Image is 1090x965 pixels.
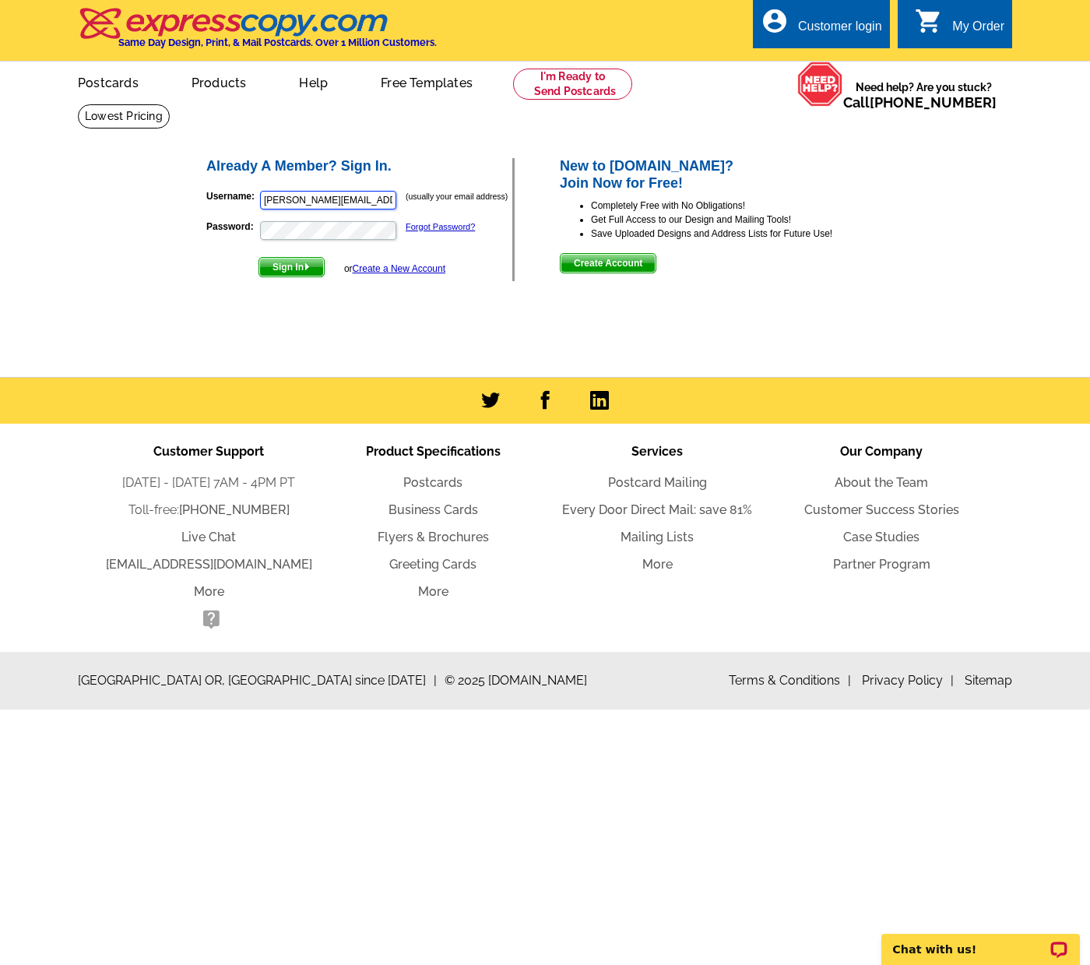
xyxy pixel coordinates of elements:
[194,584,224,599] a: More
[561,254,656,273] span: Create Account
[406,222,475,231] a: Forgot Password?
[418,584,448,599] a: More
[835,475,928,490] a: About the Team
[274,63,353,100] a: Help
[591,213,886,227] li: Get Full Access to our Design and Mailing Tools!
[97,474,321,492] li: [DATE] - [DATE] 7AM - 4PM PT
[259,258,324,276] span: Sign In
[798,19,882,41] div: Customer login
[389,502,478,517] a: Business Cards
[560,253,656,273] button: Create Account
[843,530,919,544] a: Case Studies
[608,475,707,490] a: Postcard Mailing
[181,530,236,544] a: Live Chat
[631,444,683,459] span: Services
[344,262,445,276] div: or
[406,192,508,201] small: (usually your email address)
[915,17,1004,37] a: shopping_cart My Order
[78,19,437,48] a: Same Day Design, Print, & Mail Postcards. Over 1 Million Customers.
[258,257,325,277] button: Sign In
[403,475,462,490] a: Postcards
[562,502,752,517] a: Every Door Direct Mail: save 81%
[965,673,1012,688] a: Sitemap
[445,671,587,690] span: © 2025 [DOMAIN_NAME]
[871,916,1090,965] iframe: LiveChat chat widget
[389,557,476,572] a: Greeting Cards
[118,37,437,48] h4: Same Day Design, Print, & Mail Postcards. Over 1 Million Customers.
[353,263,445,274] a: Create a New Account
[761,7,789,35] i: account_circle
[167,63,272,100] a: Products
[304,263,311,270] img: button-next-arrow-white.png
[833,557,930,572] a: Partner Program
[761,17,882,37] a: account_circle Customer login
[843,94,997,111] span: Call
[206,158,512,175] h2: Already A Member? Sign In.
[206,220,258,234] label: Password:
[53,63,163,100] a: Postcards
[356,63,498,100] a: Free Templates
[78,671,437,690] span: [GEOGRAPHIC_DATA] OR, [GEOGRAPHIC_DATA] since [DATE]
[378,530,489,544] a: Flyers & Brochures
[843,79,1004,111] span: Need help? Are you stuck?
[179,502,290,517] a: [PHONE_NUMBER]
[560,158,886,192] h2: New to [DOMAIN_NAME]? Join Now for Free!
[153,444,264,459] span: Customer Support
[642,557,673,572] a: More
[97,501,321,519] li: Toll-free:
[840,444,923,459] span: Our Company
[621,530,694,544] a: Mailing Lists
[952,19,1004,41] div: My Order
[797,62,843,107] img: help
[804,502,959,517] a: Customer Success Stories
[106,557,312,572] a: [EMAIL_ADDRESS][DOMAIN_NAME]
[591,227,886,241] li: Save Uploaded Designs and Address Lists for Future Use!
[729,673,851,688] a: Terms & Conditions
[915,7,943,35] i: shopping_cart
[206,189,258,203] label: Username:
[591,199,886,213] li: Completely Free with No Obligations!
[870,94,997,111] a: [PHONE_NUMBER]
[366,444,501,459] span: Product Specifications
[862,673,954,688] a: Privacy Policy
